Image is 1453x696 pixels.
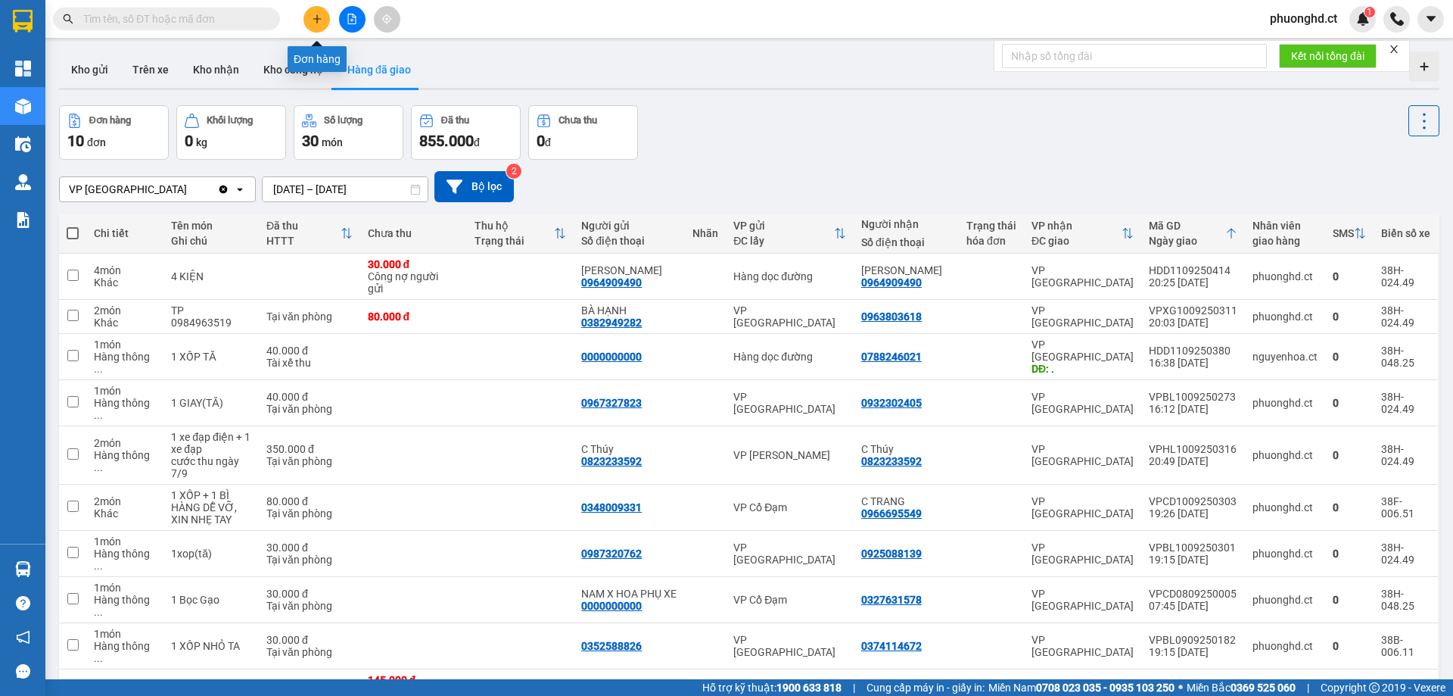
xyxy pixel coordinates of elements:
[94,385,156,397] div: 1 món
[266,507,353,520] div: Tại văn phòng
[171,489,251,501] div: 1 XỐP + 1 BÌ
[1369,682,1380,693] span: copyright
[1252,311,1318,323] div: phuonghd.ct
[1381,345,1430,369] div: 38H-048.25
[59,105,169,160] button: Đơn hàng10đơn
[94,560,103,572] span: ...
[13,10,33,33] img: logo-vxr
[1333,311,1366,323] div: 0
[381,14,392,24] span: aim
[1187,679,1296,696] span: Miền Bắc
[1149,443,1237,455] div: VPHL1009250316
[1031,443,1134,467] div: VP [GEOGRAPHIC_DATA]
[861,548,922,560] div: 0925088139
[1149,600,1237,612] div: 07:45 [DATE]
[1031,634,1134,658] div: VP [GEOGRAPHIC_DATA]
[581,351,642,363] div: 0000000000
[259,214,360,254] th: Toggle SortBy
[861,640,922,652] div: 0374114672
[528,105,638,160] button: Chưa thu0đ
[1424,12,1438,26] span: caret-down
[581,640,642,652] div: 0352588826
[1252,351,1318,363] div: nguyenhoa.ct
[171,304,251,317] div: TP
[1149,455,1237,467] div: 20:49 [DATE]
[266,542,353,554] div: 30.000 đ
[1367,7,1372,17] span: 1
[581,264,677,276] div: HUYỀN QUANG
[1381,634,1430,658] div: 38B-006.11
[867,679,985,696] span: Cung cấp máy in - giấy in:
[15,98,31,114] img: warehouse-icon
[1031,542,1134,566] div: VP [GEOGRAPHIC_DATA]
[94,582,156,594] div: 1 món
[312,14,322,24] span: plus
[94,227,156,239] div: Chi tiết
[1333,548,1366,560] div: 0
[1252,594,1318,606] div: phuonghd.ct
[266,646,353,658] div: Tại văn phòng
[251,51,335,88] button: Kho công nợ
[1381,588,1430,612] div: 38H-048.25
[1149,403,1237,415] div: 16:12 [DATE]
[1002,44,1267,68] input: Nhập số tổng đài
[441,115,469,126] div: Đã thu
[1141,214,1245,254] th: Toggle SortBy
[1381,227,1430,239] div: Biển số xe
[733,235,834,247] div: ĐC lấy
[1149,554,1237,566] div: 19:15 [DATE]
[266,345,353,357] div: 40.000 đ
[1252,397,1318,409] div: phuonghd.ct
[1149,276,1237,289] div: 20:25 [DATE]
[1417,6,1444,33] button: caret-down
[581,501,642,513] div: 0348009331
[94,363,103,375] span: ...
[733,542,846,566] div: VP [GEOGRAPHIC_DATA]
[581,235,677,247] div: Số điện thoại
[67,132,84,150] span: 10
[94,594,156,618] div: Hàng thông thường
[776,682,842,694] strong: 1900 633 818
[581,317,642,329] div: 0382949282
[266,235,341,247] div: HTTT
[861,218,951,230] div: Người nhận
[171,220,251,232] div: Tên món
[861,495,951,507] div: C TRANG
[87,136,106,148] span: đơn
[1031,304,1134,329] div: VP [GEOGRAPHIC_DATA]
[185,132,193,150] span: 0
[324,115,362,126] div: Số lượng
[1279,44,1377,68] button: Kết nối tổng đài
[1149,542,1237,554] div: VPBL1009250301
[171,548,251,560] div: 1xop(tă)
[1333,594,1366,606] div: 0
[347,14,357,24] span: file-add
[726,214,854,254] th: Toggle SortBy
[1364,7,1375,17] sup: 1
[294,105,403,160] button: Số lượng30món
[733,634,846,658] div: VP [GEOGRAPHIC_DATA]
[506,164,521,179] sup: 2
[1149,220,1225,232] div: Mã GD
[171,351,251,363] div: 1 XỐP TĂ
[94,535,156,548] div: 1 món
[861,276,922,289] div: 0964909490
[1333,270,1366,282] div: 0
[188,182,190,197] input: Selected VP Hà Đông.
[581,455,642,467] div: 0823233592
[94,548,156,572] div: Hàng thông thường
[1252,270,1318,282] div: phuonghd.ct
[94,317,156,329] div: Khác
[1149,588,1237,600] div: VPCD0809250005
[702,679,842,696] span: Hỗ trợ kỹ thuật:
[1333,449,1366,461] div: 0
[302,132,319,150] span: 30
[171,431,251,455] div: 1 xe đạp điện + 1 xe đạp
[94,339,156,351] div: 1 món
[196,136,207,148] span: kg
[1031,588,1134,612] div: VP [GEOGRAPHIC_DATA]
[1333,397,1366,409] div: 0
[322,136,343,148] span: món
[1291,48,1364,64] span: Kết nối tổng đài
[176,105,286,160] button: Khối lượng0kg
